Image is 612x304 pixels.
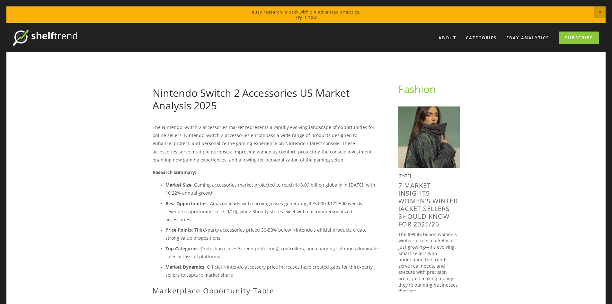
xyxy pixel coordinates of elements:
time: [DATE] [398,173,411,179]
a: eBay Analytics [502,32,553,43]
a: Subscribe [559,32,599,44]
p: : Gaming accessories market projected to reach $13.09 billion globally in [DATE], with 10.22% ann... [165,181,378,197]
p: : Official Nintendo accessory price increases have created gaps for third-party sellers to captur... [165,263,378,279]
p: : Third-party accessories priced 30-50% below Nintendo's official products create strong value pr... [165,226,378,242]
strong: Market Dynamics [165,264,204,270]
strong: Research summary: [153,169,196,175]
strong: Top Categories [165,245,199,252]
img: ShelfTrend [13,30,77,46]
a: Try it now [296,14,317,20]
strong: Best Opportunities [165,200,208,207]
p: The Nintendo Switch 2 accessories market represents a rapidly evolving landscape of opportunities... [153,123,378,164]
h2: Marketplace Opportunity Table [153,286,378,295]
p: : Protection (cases/screen protectors), controllers, and charging solutions dominate sales across... [165,244,378,261]
a: Nintendo Switch 2 Accessories US Market Analysis 2025 [153,86,350,112]
div: Categories [462,32,501,43]
strong: Price Points [165,227,192,233]
p: The $99.45 billion women's winter jackets market isn't just growing—it's evolving. Smart sellers ... [398,231,460,294]
a: About [434,32,460,43]
img: 7 Market Insights Women's Winter Jacket Sellers Should Know for 2025/26 [398,106,460,168]
a: Fashion [398,82,436,96]
span: Close Announcement [594,6,606,18]
strong: Market Size [165,182,191,188]
a: 7 Market Insights Women's Winter Jacket Sellers Should Know for 2025/26 [398,181,458,228]
p: : Amazon leads with carrying cases generating $75,000-$122,500 weekly revenue (opportunity score:... [165,199,378,224]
